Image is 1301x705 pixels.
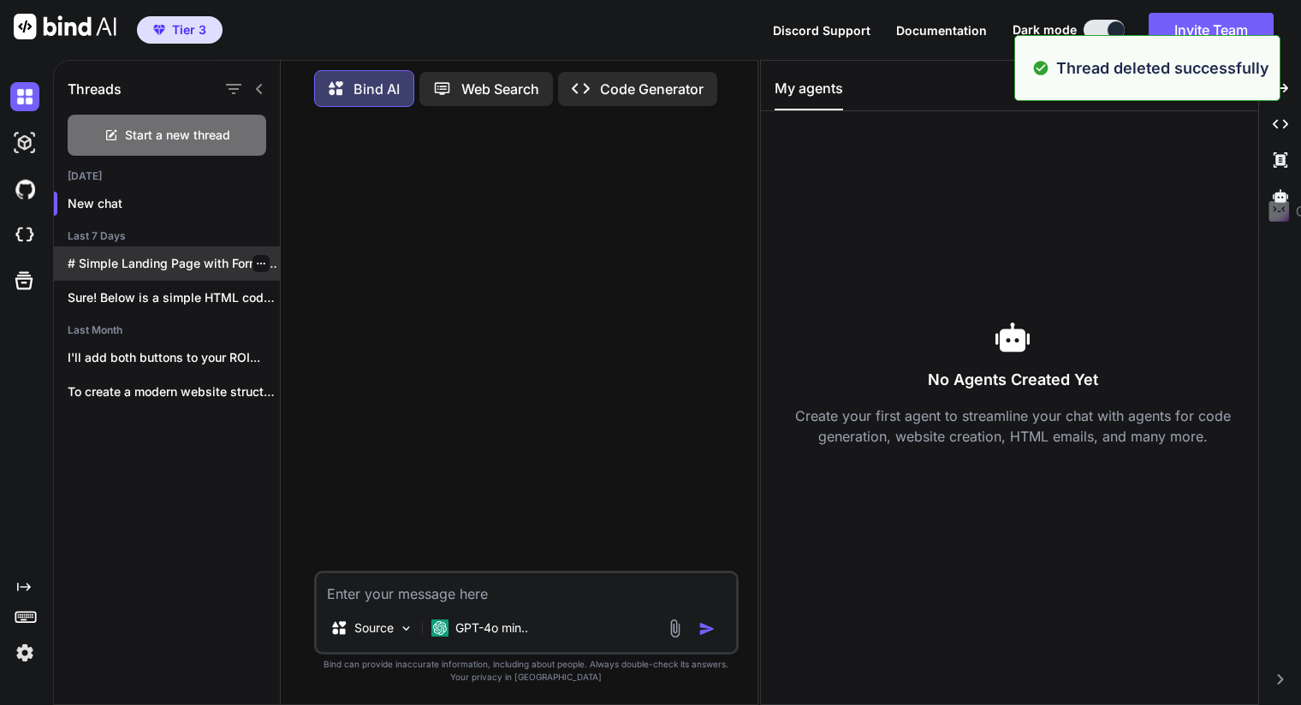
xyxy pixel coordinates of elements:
p: Bind can provide inaccurate information, including about people. Always double-check its answers.... [314,658,739,684]
p: GPT-4o min.. [455,619,528,637]
button: Documentation [896,21,987,39]
button: premiumTier 3 [137,16,223,44]
img: premium [153,25,165,35]
img: githubDark [10,175,39,204]
p: Source [354,619,394,637]
p: New chat [68,195,280,212]
img: settings [10,638,39,667]
button: Invite Team [1149,13,1274,47]
h3: No Agents Created Yet [775,368,1251,392]
img: attachment [665,619,685,638]
h2: Last Month [54,323,280,337]
img: Bind AI [14,14,116,39]
img: darkAi-studio [10,128,39,157]
button: Discord Support [773,21,870,39]
img: cloudideIcon [10,221,39,250]
img: alert [1032,56,1049,80]
p: Sure! Below is a simple HTML code... [68,289,280,306]
p: Code Generator [600,79,704,99]
span: Discord Support [773,23,870,38]
h2: Last 7 Days [54,229,280,243]
img: icon [698,620,716,637]
p: Bind AI [353,79,400,99]
span: Dark mode [1013,21,1077,39]
p: I'll add both buttons to your ROI... [68,349,280,366]
p: Create your first agent to streamline your chat with agents for code generation, website creation... [775,406,1251,447]
h2: [DATE] [54,169,280,183]
span: Documentation [896,23,987,38]
button: My agents [775,78,843,110]
p: Web Search [461,79,539,99]
h1: Threads [68,79,122,99]
img: Pick Models [399,621,413,636]
span: Start a new thread [125,127,230,144]
img: darkChat [10,82,39,111]
img: GPT-4o mini [431,619,449,637]
span: Tier 3 [172,21,206,39]
p: Thread deleted successfully [1056,56,1269,80]
p: To create a modern website structure for... [68,383,280,400]
p: # Simple Landing Page with Form I'll... [68,255,280,272]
